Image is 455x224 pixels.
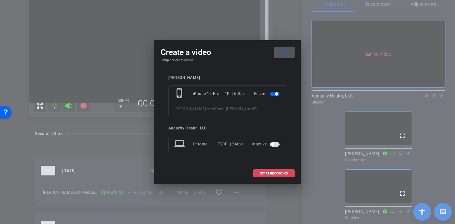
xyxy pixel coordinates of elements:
[254,88,281,99] div: Record
[226,107,258,111] span: [PERSON_NAME]
[161,47,295,58] div: Create a video
[174,107,225,111] span: [PERSON_NAME] MedBank
[224,88,245,99] div: 4K | 60fps
[174,88,186,99] mat-icon: phone_iphone
[224,107,226,111] span: -
[168,126,287,131] div: Audacity Health, LLC
[252,138,281,150] div: Inactive
[193,138,218,150] div: Chrome
[193,88,225,99] div: iPhone 15 Pro
[279,49,287,57] mat-icon: close
[218,138,243,150] div: 720P | 24fps
[260,172,288,175] span: START RECORDING
[168,75,287,80] div: [PERSON_NAME]
[253,169,295,177] button: START RECORDING
[161,58,295,62] h4: Setup devices to record
[174,138,186,150] mat-icon: laptop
